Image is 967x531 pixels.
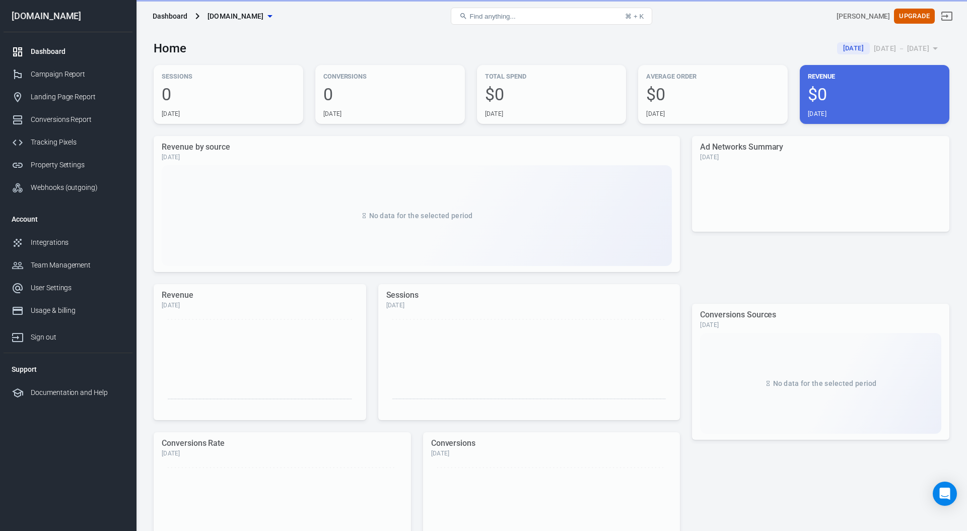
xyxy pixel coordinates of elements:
div: Campaign Report [31,69,124,80]
div: ⌘ + K [625,13,644,20]
div: Documentation and Help [31,387,124,398]
a: Webhooks (outgoing) [4,176,132,199]
button: Find anything...⌘ + K [451,8,652,25]
span: mymoonformula.com [208,10,264,23]
a: User Settings [4,277,132,299]
button: [DOMAIN_NAME] [203,7,276,26]
div: Tracking Pixels [31,137,124,148]
span: Find anything... [469,13,515,20]
div: Dashboard [153,11,187,21]
a: Tracking Pixels [4,131,132,154]
button: Upgrade [894,9,935,24]
div: Account id: 1SPzmkFI [837,11,890,22]
a: Integrations [4,231,132,254]
a: Landing Page Report [4,86,132,108]
div: Webhooks (outgoing) [31,182,124,193]
a: Dashboard [4,40,132,63]
div: Open Intercom Messenger [933,482,957,506]
a: Campaign Report [4,63,132,86]
a: Team Management [4,254,132,277]
div: Sign out [31,332,124,343]
div: [DOMAIN_NAME] [4,12,132,21]
a: Sign out [4,322,132,349]
a: Usage & billing [4,299,132,322]
a: Property Settings [4,154,132,176]
div: Landing Page Report [31,92,124,102]
li: Account [4,207,132,231]
div: Dashboard [31,46,124,57]
div: Integrations [31,237,124,248]
a: Sign out [935,4,959,28]
div: Conversions Report [31,114,124,125]
div: Team Management [31,260,124,271]
div: User Settings [31,283,124,293]
h3: Home [154,41,186,55]
a: Conversions Report [4,108,132,131]
li: Support [4,357,132,381]
div: Usage & billing [31,305,124,316]
div: Property Settings [31,160,124,170]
